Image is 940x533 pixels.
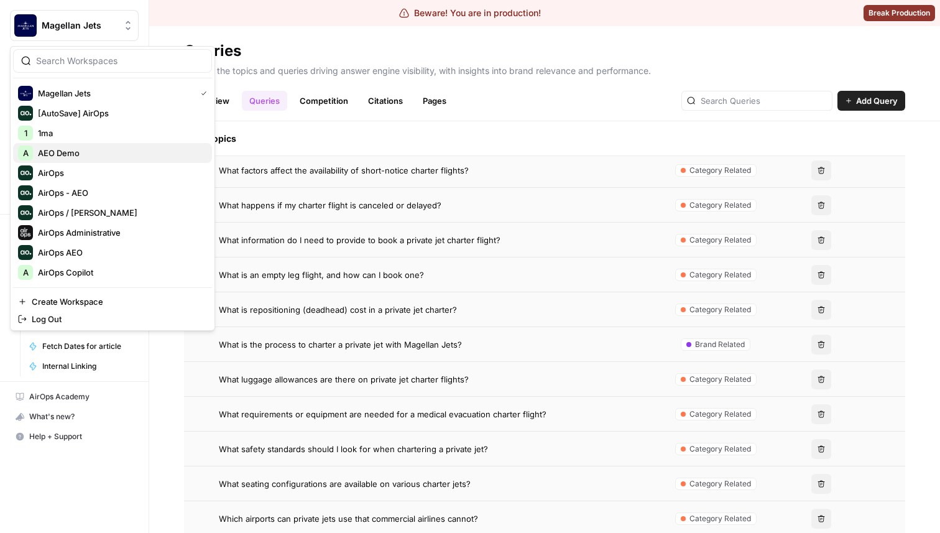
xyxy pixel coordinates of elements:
a: Pages [415,91,454,111]
span: AEO Demo [38,147,202,159]
span: Magellan Jets [42,19,117,32]
span: What factors affect the availability of short-notice charter flights? [219,164,469,177]
span: Category Related [689,165,751,176]
span: What seating configurations are available on various charter jets? [219,478,471,490]
span: Create Workspace [32,295,202,308]
span: What happens if my charter flight is canceled or delayed? [219,199,441,211]
span: Which airports can private jets use that commercial airlines cannot? [219,512,478,525]
div: Workspace: Magellan Jets [10,46,215,331]
span: What is repositioning (deadhead) cost in a private jet charter? [219,304,457,316]
div: Queries [184,41,241,61]
span: AirOps Administrative [38,226,202,239]
span: Help + Support [29,431,133,442]
a: Queries [242,91,287,111]
span: What luggage allowances are there on private jet charter flights? [219,373,469,386]
a: Create Workspace [13,293,212,310]
div: What's new? [11,407,138,426]
span: Internal Linking [42,361,133,372]
span: Category Related [689,513,751,524]
span: Category Related [689,443,751,455]
span: Category Related [689,478,751,489]
a: Internal Linking [23,356,139,376]
button: Help + Support [10,427,139,447]
span: What is an empty leg flight, and how can I book one? [219,269,424,281]
span: AirOps Academy [29,391,133,402]
input: Search Workspaces [36,55,204,67]
span: What safety standards should I look for when chartering a private jet? [219,443,488,455]
img: AirOps Logo [18,165,33,180]
a: Citations [361,91,410,111]
img: AirOps Administrative Logo [18,225,33,240]
img: Magellan Jets Logo [14,14,37,37]
span: A [23,147,29,159]
span: Category Related [689,200,751,211]
img: Magellan Jets Logo [18,86,33,101]
span: What requirements or equipment are needed for a medical evacuation charter flight? [219,408,546,420]
span: Topics [208,132,236,145]
span: AirOps AEO [38,246,202,259]
img: AirOps AEO Logo [18,245,33,260]
a: Log Out [13,310,212,328]
span: AirOps [38,167,202,179]
span: Fetch Dates for article [42,341,133,352]
a: Fetch Dates for article [23,336,139,356]
img: AirOps - AEO Logo [18,185,33,200]
button: Break Production [864,5,935,21]
span: Brand Related [695,339,745,350]
span: 1 [24,127,27,139]
input: Search Queries [701,95,827,107]
span: What is the process to charter a private jet with Magellan Jets? [219,338,462,351]
span: Category Related [689,374,751,385]
span: 1ma [38,127,202,139]
span: AirOps - AEO [38,187,202,199]
p: Explore the topics and queries driving answer engine visibility, with insights into brand relevan... [184,61,905,77]
img: AirOps / Nicholas Cabral Logo [18,205,33,220]
button: Workspace: Magellan Jets [10,10,139,41]
span: Add Query [856,95,898,107]
span: Category Related [689,269,751,280]
span: Category Related [689,234,751,246]
img: [AutoSave] AirOps Logo [18,106,33,121]
a: Competition [292,91,356,111]
a: AirOps Academy [10,387,139,407]
span: [AutoSave] AirOps [38,107,202,119]
span: Category Related [689,304,751,315]
span: Log Out [32,313,202,325]
div: Beware! You are in production! [399,7,541,19]
span: What information do I need to provide to book a private jet charter flight? [219,234,500,246]
span: Magellan Jets [38,87,191,100]
span: A [23,266,29,279]
button: What's new? [10,407,139,427]
span: AirOps Copilot [38,266,202,279]
span: Break Production [869,7,930,19]
button: Add Query [837,91,905,111]
span: AirOps / [PERSON_NAME] [38,206,202,219]
span: Category Related [689,409,751,420]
